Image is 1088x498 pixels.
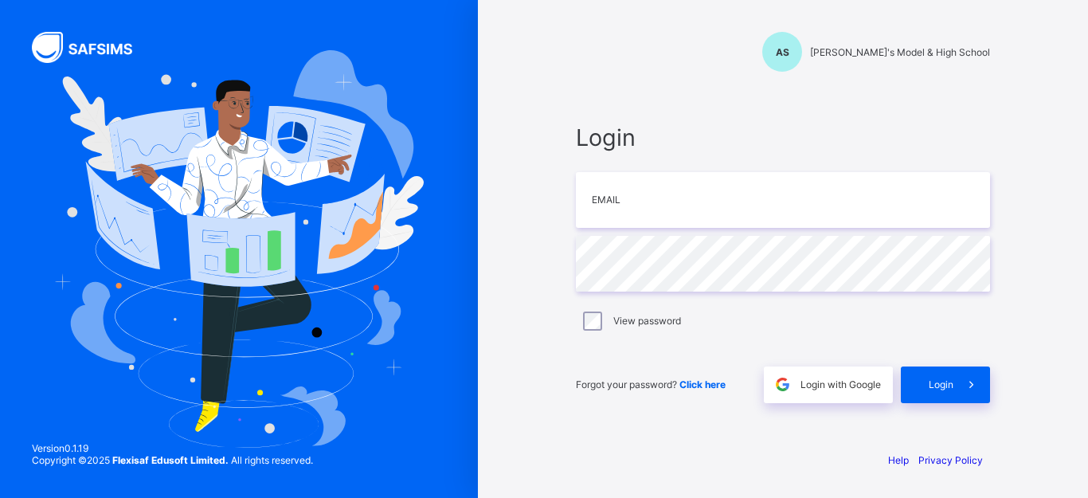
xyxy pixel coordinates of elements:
[54,50,425,449] img: Hero Image
[918,454,983,466] a: Privacy Policy
[576,378,726,390] span: Forgot your password?
[679,378,726,390] a: Click here
[929,378,953,390] span: Login
[776,46,789,58] span: AS
[773,375,792,394] img: google.396cfc9801f0270233282035f929180a.svg
[32,454,313,466] span: Copyright © 2025 All rights reserved.
[112,454,229,466] strong: Flexisaf Edusoft Limited.
[810,46,990,58] span: [PERSON_NAME]'s Model & High School
[32,32,151,63] img: SAFSIMS Logo
[800,378,881,390] span: Login with Google
[32,442,313,454] span: Version 0.1.19
[576,124,990,151] span: Login
[888,454,909,466] a: Help
[613,315,681,327] label: View password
